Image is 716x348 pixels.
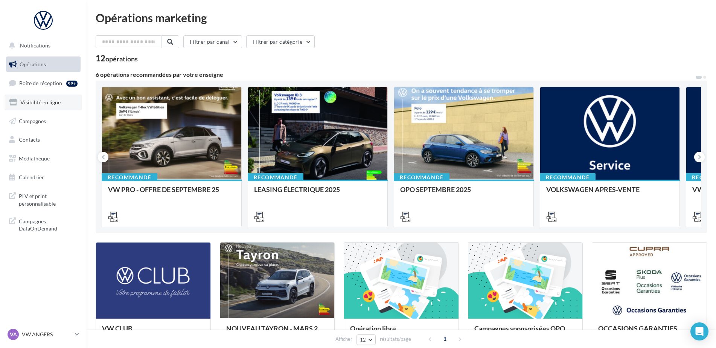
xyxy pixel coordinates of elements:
a: Contacts [5,132,82,148]
span: Médiathèque [19,155,50,162]
span: VA [10,331,17,338]
div: opérations [105,55,138,62]
p: VW ANGERS [22,331,72,338]
div: Recommandé [102,173,157,182]
button: 12 [356,334,376,345]
span: résultats/page [380,336,411,343]
span: Campagnes DataOnDemand [19,216,78,232]
span: Campagnes [19,118,46,124]
div: NOUVEAU TAYRON - MARS 2025 [226,325,329,340]
div: Recommandé [394,173,449,182]
div: Open Intercom Messenger [690,322,708,340]
button: Filtrer par canal [183,35,242,48]
span: Visibilité en ligne [20,99,61,105]
a: VA VW ANGERS [6,327,81,342]
span: Calendrier [19,174,44,180]
div: VW CLUB [102,325,204,340]
span: 1 [439,333,451,345]
span: Opérations [20,61,46,67]
button: Filtrer par catégorie [246,35,315,48]
div: Opérations marketing [96,12,707,23]
a: Campagnes DataOnDemand [5,213,82,235]
div: Opération libre [350,325,452,340]
div: LEASING ÉLECTRIQUE 2025 [254,186,381,201]
span: Afficher [335,336,352,343]
a: Calendrier [5,169,82,185]
a: Médiathèque [5,151,82,166]
span: PLV et print personnalisable [19,191,78,207]
div: Recommandé [248,173,303,182]
a: PLV et print personnalisable [5,188,82,210]
div: 12 [96,54,138,63]
span: Contacts [19,136,40,143]
div: VW PRO - OFFRE DE SEPTEMBRE 25 [108,186,235,201]
span: Notifications [20,42,50,49]
span: Boîte de réception [19,80,62,86]
a: Opérations [5,56,82,72]
span: 12 [360,337,366,343]
button: Notifications [5,38,79,53]
a: Boîte de réception99+ [5,75,82,91]
div: OPO SEPTEMBRE 2025 [400,186,527,201]
div: VOLKSWAGEN APRES-VENTE [546,186,673,201]
div: 6 opérations recommandées par votre enseigne [96,72,695,78]
div: 99+ [66,81,78,87]
a: Visibilité en ligne [5,95,82,110]
div: Recommandé [540,173,596,182]
a: Campagnes [5,113,82,129]
div: OCCASIONS GARANTIES [598,325,701,340]
div: Campagnes sponsorisées OPO [474,325,577,340]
